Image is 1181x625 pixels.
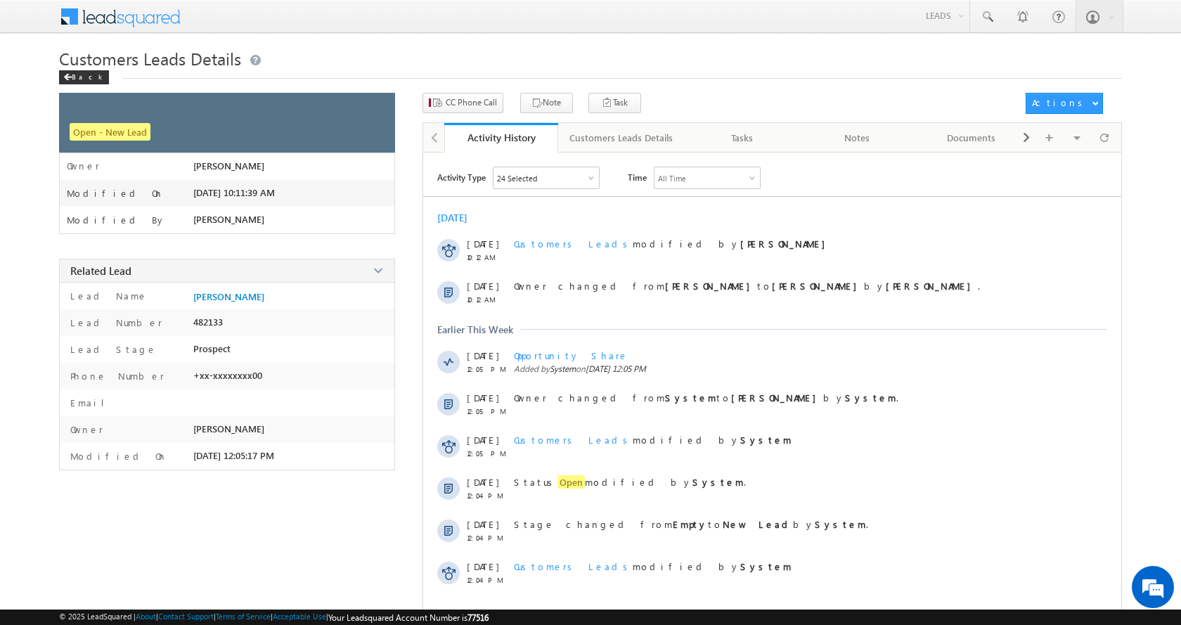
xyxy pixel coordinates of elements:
[67,290,148,302] label: Lead Name
[665,392,716,404] strong: System
[467,392,498,404] span: [DATE]
[658,174,686,183] div: All Time
[193,160,264,172] span: [PERSON_NAME]
[193,214,264,225] span: [PERSON_NAME]
[467,434,498,446] span: [DATE]
[193,316,223,328] span: 482133
[437,167,486,188] span: Activity Type
[673,518,708,530] strong: Empty
[67,450,167,462] label: Modified On
[665,280,757,292] strong: [PERSON_NAME]
[886,280,978,292] strong: [PERSON_NAME]
[493,167,599,188] div: Owner Changed,Status Changed,Stage Changed,Source Changed,Notes & 19 more..
[467,612,489,623] span: 77516
[514,238,832,250] span: modified by
[514,280,980,292] span: Owner changed from to by .
[731,392,823,404] strong: [PERSON_NAME]
[558,123,685,153] a: Customers Leads Details
[59,47,241,70] span: Customers Leads Details
[273,612,326,621] a: Acceptable Use
[467,576,509,584] span: 12:04 PM
[497,174,537,183] div: 24 Selected
[70,123,150,141] span: Open - New Lead
[586,363,646,374] span: [DATE] 12:05 PM
[455,131,548,144] div: Activity History
[193,423,264,434] span: [PERSON_NAME]
[514,363,1061,374] span: Added by on
[1026,93,1103,114] button: Actions
[845,392,896,404] strong: System
[811,129,902,146] div: Notes
[514,392,898,404] span: Owner changed from to by .
[67,188,164,199] label: Modified On
[588,93,641,113] button: Task
[514,475,746,489] span: Status modified by .
[915,123,1029,153] a: Documents
[800,123,915,153] a: Notes
[723,518,793,530] strong: New Lead
[628,167,647,188] span: Time
[514,349,628,361] span: Opportunity Share
[67,397,115,408] label: Email
[815,518,866,530] strong: System
[569,129,673,146] div: Customers Leads Details
[216,612,271,621] a: Terms of Service
[193,370,262,381] span: +xx-xxxxxxxx00
[514,560,633,572] span: Customers Leads
[520,93,573,113] button: Note
[67,214,166,226] label: Modified By
[444,123,559,153] a: Activity History
[740,560,792,572] strong: System
[926,129,1017,146] div: Documents
[158,612,214,621] a: Contact Support
[67,343,157,355] label: Lead Stage
[136,612,156,621] a: About
[437,323,513,336] div: Earlier This Week
[193,187,275,198] span: [DATE] 10:11:39 AM
[467,253,509,262] span: 10:12 AM
[328,612,489,623] span: Your Leadsquared Account Number is
[685,123,800,153] a: Tasks
[467,476,498,488] span: [DATE]
[467,491,509,500] span: 12:04 PM
[193,343,231,354] span: Prospect
[446,96,497,109] span: CC Phone Call
[467,518,498,530] span: [DATE]
[67,160,100,172] label: Owner
[1032,96,1088,109] div: Actions
[193,291,264,302] a: [PERSON_NAME]
[59,70,109,84] div: Back
[467,407,509,415] span: 12:05 PM
[467,449,509,458] span: 12:05 PM
[514,238,633,250] span: Customers Leads
[772,280,864,292] strong: [PERSON_NAME]
[514,434,633,446] span: Customers Leads
[557,475,585,489] span: Open
[697,129,787,146] div: Tasks
[740,434,792,446] strong: System
[692,476,744,488] strong: System
[467,295,509,304] span: 10:12 AM
[467,280,498,292] span: [DATE]
[467,238,498,250] span: [DATE]
[193,450,274,461] span: [DATE] 12:05:17 PM
[550,363,576,374] span: System
[514,560,792,572] span: modified by
[514,434,792,446] span: modified by
[740,238,832,250] strong: [PERSON_NAME]
[467,560,498,572] span: [DATE]
[59,612,489,623] span: © 2025 LeadSquared | | | | |
[467,534,509,542] span: 12:04 PM
[467,349,498,361] span: [DATE]
[422,93,503,113] button: CC Phone Call
[70,264,131,278] span: Related Lead
[67,316,162,328] label: Lead Number
[67,370,164,382] label: Phone Number
[467,365,509,373] span: 12:05 PM
[514,518,868,530] span: Stage changed from to by .
[67,423,103,435] label: Owner
[437,211,483,224] div: [DATE]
